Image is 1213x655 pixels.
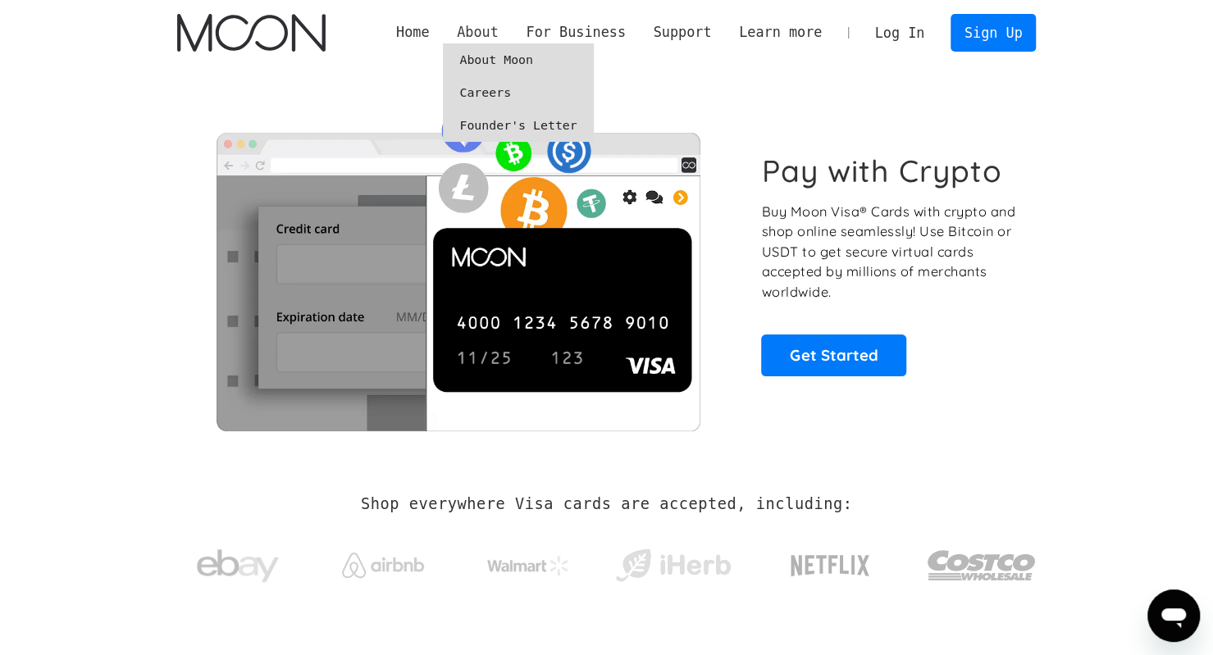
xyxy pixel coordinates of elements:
[443,43,593,142] nav: About
[725,22,836,43] div: Learn more
[443,76,593,109] a: Careers
[612,528,734,595] a: iHerb
[761,202,1018,302] p: Buy Moon Visa® Cards with crypto and shop online seamlessly! Use Bitcoin or USDT to get secure vi...
[443,109,593,142] a: Founder's Letter
[443,22,512,43] div: About
[927,518,1037,604] a: Costco
[861,15,938,51] a: Log In
[361,495,852,513] h2: Shop everywhere Visa cards are accepted, including:
[382,22,443,43] a: Home
[457,22,499,43] div: About
[653,22,711,43] div: Support
[640,22,725,43] div: Support
[177,98,739,430] img: Moon Cards let you spend your crypto anywhere Visa is accepted.
[951,14,1036,51] a: Sign Up
[321,536,444,586] a: Airbnb
[342,553,424,578] img: Airbnb
[467,539,589,584] a: Walmart
[739,22,822,43] div: Learn more
[197,540,279,592] img: ebay
[761,152,1002,189] h1: Pay with Crypto
[526,22,625,43] div: For Business
[927,534,1037,596] img: Costco
[487,556,569,575] img: Walmart
[177,14,326,52] a: home
[177,524,299,600] a: ebay
[1147,589,1200,642] iframe: Button to launch messaging window
[789,545,871,586] img: Netflix
[177,14,326,52] img: Moon Logo
[443,43,593,76] a: About Moon
[761,334,906,375] a: Get Started
[757,529,904,594] a: Netflix
[513,22,640,43] div: For Business
[612,544,734,587] img: iHerb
